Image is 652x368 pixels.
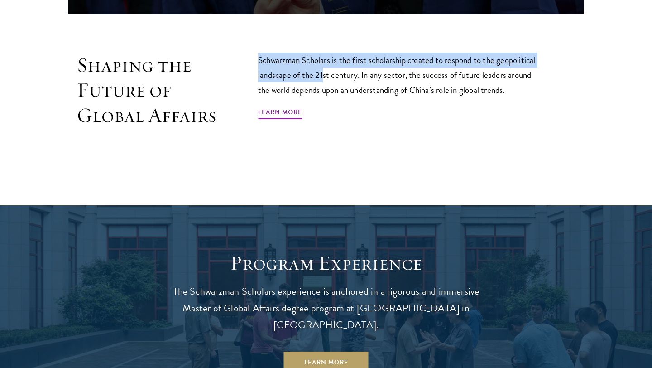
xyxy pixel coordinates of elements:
[163,283,489,334] p: The Schwarzman Scholars experience is anchored in a rigorous and immersive Master of Global Affai...
[258,107,302,121] a: Learn More
[163,251,489,276] h1: Program Experience
[258,53,543,97] p: Schwarzman Scholars is the first scholarship created to respond to the geopolitical landscape of ...
[77,53,217,128] h2: Shaping the Future of Global Affairs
